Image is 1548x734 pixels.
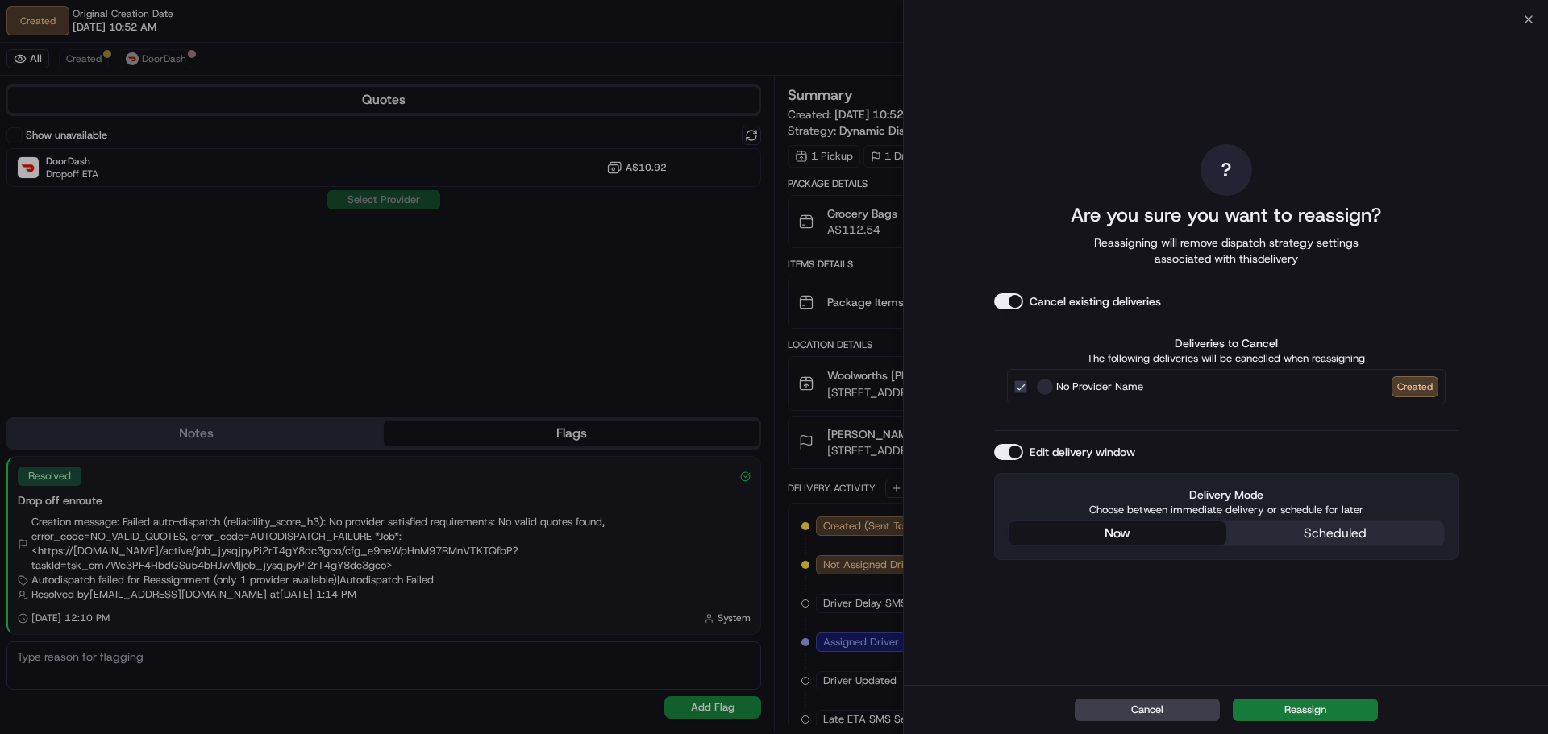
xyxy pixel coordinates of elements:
[1072,234,1381,267] span: Reassigning will remove dispatch strategy settings associated with this delivery
[1009,521,1226,545] button: now
[16,154,45,183] img: 1736555255976-a54dd68f-1ca7-489b-9aae-adbdc363a1c4
[32,234,123,250] span: Knowledge Base
[1201,144,1252,196] div: ?
[130,227,265,256] a: 💻API Documentation
[1007,335,1446,351] label: Deliveries to Cancel
[160,273,195,285] span: Pylon
[16,64,293,90] p: Welcome 👋
[16,16,48,48] img: Nash
[1233,699,1378,721] button: Reassign
[1008,503,1445,517] p: Choose between immediate delivery or schedule for later
[1075,699,1220,721] button: Cancel
[1007,351,1446,366] p: The following deliveries will be cancelled when reassigning
[1008,487,1445,503] label: Delivery Mode
[136,235,149,248] div: 💻
[1030,293,1161,309] label: Cancel existing deliveries
[55,170,204,183] div: We're available if you need us!
[42,104,266,121] input: Clear
[55,154,264,170] div: Start new chat
[114,272,195,285] a: Powered byPylon
[1056,379,1143,395] span: No Provider Name
[274,159,293,178] button: Start new chat
[1071,202,1381,228] h2: Are you sure you want to reassign?
[152,234,259,250] span: API Documentation
[16,235,29,248] div: 📗
[1226,521,1444,545] button: scheduled
[10,227,130,256] a: 📗Knowledge Base
[1030,444,1135,460] label: Edit delivery window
